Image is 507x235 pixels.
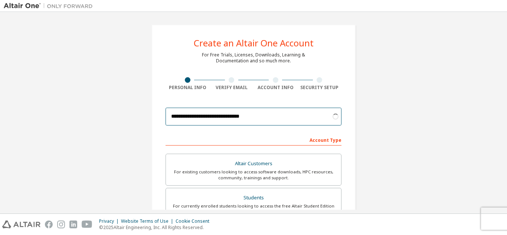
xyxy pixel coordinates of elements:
[170,159,337,169] div: Altair Customers
[176,218,214,224] div: Cookie Consent
[194,39,314,48] div: Create an Altair One Account
[170,169,337,181] div: For existing customers looking to access software downloads, HPC resources, community, trainings ...
[45,221,53,228] img: facebook.svg
[166,134,341,146] div: Account Type
[82,221,92,228] img: youtube.svg
[253,85,298,91] div: Account Info
[99,218,121,224] div: Privacy
[2,221,40,228] img: altair_logo.svg
[57,221,65,228] img: instagram.svg
[298,85,342,91] div: Security Setup
[170,193,337,203] div: Students
[170,203,337,215] div: For currently enrolled students looking to access the free Altair Student Edition bundle and all ...
[69,221,77,228] img: linkedin.svg
[99,224,214,231] p: © 2025 Altair Engineering, Inc. All Rights Reserved.
[121,218,176,224] div: Website Terms of Use
[202,52,305,64] div: For Free Trials, Licenses, Downloads, Learning & Documentation and so much more.
[166,85,210,91] div: Personal Info
[4,2,97,10] img: Altair One
[210,85,254,91] div: Verify Email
